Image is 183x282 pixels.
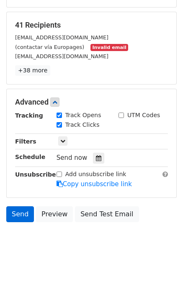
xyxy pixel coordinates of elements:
strong: Filters [15,138,36,145]
label: Track Clicks [65,120,100,129]
a: Send [6,206,34,222]
strong: Schedule [15,154,45,160]
div: Widget de chat [141,242,183,282]
a: Send Test Email [75,206,139,222]
label: Add unsubscribe link [65,170,126,179]
h5: 41 Recipients [15,21,168,30]
small: [EMAIL_ADDRESS][DOMAIN_NAME] [15,34,108,41]
small: Invalid email [90,44,128,51]
h5: Advanced [15,97,168,107]
label: Track Opens [65,111,101,120]
label: UTM Codes [127,111,160,120]
a: +38 more [15,65,50,76]
a: Copy unsubscribe link [57,180,132,188]
a: Preview [36,206,73,222]
iframe: Chat Widget [141,242,183,282]
small: [EMAIL_ADDRESS][DOMAIN_NAME] [15,53,108,59]
span: Send now [57,154,88,162]
strong: Unsubscribe [15,171,56,178]
strong: Tracking [15,112,43,119]
small: (contactar vía Europages) [15,44,84,50]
